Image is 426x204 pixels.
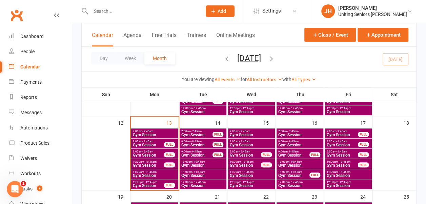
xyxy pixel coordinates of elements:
[181,110,225,114] span: Gym Session
[229,153,261,157] span: Gym Session
[144,52,175,64] button: Month
[263,117,276,128] div: 15
[229,140,273,143] span: 8:00am
[9,120,72,136] a: Automations
[338,107,351,110] span: - 12:45pm
[91,52,116,64] button: Day
[239,140,250,143] span: - 8:45am
[133,181,164,184] span: 12:00pm
[8,7,25,24] a: Clubworx
[229,163,261,167] span: Gym Session
[133,163,164,167] span: Gym Session
[130,87,179,102] th: Mon
[20,64,40,69] div: Calendar
[338,5,407,11] div: [PERSON_NAME]
[9,75,72,90] a: Payments
[133,174,177,178] span: Gym Session
[360,191,372,202] div: 24
[193,107,206,110] span: - 12:45pm
[152,32,177,46] button: Free Trials
[181,163,225,167] span: Gym Session
[229,110,273,114] span: Gym Session
[326,143,358,147] span: Gym Session
[9,181,72,197] a: Tasks 9
[312,191,324,202] div: 23
[206,5,235,17] button: Add
[326,170,370,174] span: 11:00am
[239,150,250,153] span: - 9:45am
[312,117,324,128] div: 16
[326,140,358,143] span: 8:00am
[358,162,369,167] div: FULL
[181,107,225,110] span: 12:00pm
[133,153,164,157] span: Gym Session
[338,181,351,184] span: - 12:45pm
[229,107,273,110] span: 12:00pm
[241,170,253,174] span: - 11:45am
[192,170,205,174] span: - 11:45am
[289,170,302,174] span: - 11:45am
[229,100,273,104] span: Gym Session
[144,181,157,184] span: - 12:45pm
[288,140,299,143] span: - 8:45am
[326,160,358,163] span: 10:00am
[164,152,175,157] div: FULL
[133,160,164,163] span: 10:00am
[326,150,358,153] span: 9:00am
[144,160,157,163] span: - 10:45am
[229,181,273,184] span: 12:00pm
[338,170,350,174] span: - 11:45am
[358,152,369,157] div: FULL
[181,184,225,188] span: Gym Session
[181,174,225,178] span: Gym Session
[373,87,416,102] th: Sat
[278,110,322,114] span: Gym Session
[282,77,291,82] strong: with
[179,87,227,102] th: Tue
[7,181,23,197] iframe: Intercom live chat
[326,130,358,133] span: 7:00am
[182,77,215,82] strong: You are viewing
[215,77,241,82] a: All events
[278,160,322,163] span: 10:00am
[191,140,202,143] span: - 8:45am
[181,140,213,143] span: 8:00am
[187,32,206,46] button: Trainers
[229,130,273,133] span: 7:00am
[20,95,37,100] div: Reports
[20,110,42,115] div: Messages
[9,90,72,105] a: Reports
[278,143,322,147] span: Gym Session
[9,59,72,75] a: Calendar
[9,105,72,120] a: Messages
[123,32,142,46] button: Agenda
[142,140,153,143] span: - 8:45am
[276,87,324,102] th: Thu
[133,133,177,137] span: Gym Session
[358,142,369,147] div: FULL
[181,133,213,137] span: Gym Session
[118,191,130,202] div: 19
[336,140,347,143] span: - 8:45am
[326,107,370,110] span: 12:00pm
[289,160,302,163] span: - 10:45am
[290,181,303,184] span: - 12:45pm
[20,49,35,54] div: People
[133,184,164,188] span: Gym Session
[20,34,44,39] div: Dashboard
[278,133,322,137] span: Gym Session
[133,170,177,174] span: 11:00am
[181,153,213,157] span: Gym Session
[309,152,320,157] div: FULL
[216,32,255,46] button: Online Meetings
[278,153,310,157] span: Gym Session
[191,150,202,153] span: - 9:45am
[229,170,273,174] span: 11:00am
[229,184,273,188] span: Gym Session
[20,79,42,85] div: Payments
[326,100,370,104] span: Gym Session
[37,185,42,191] span: 9
[290,107,303,110] span: - 12:45pm
[20,125,48,130] div: Automations
[338,160,350,163] span: - 10:45am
